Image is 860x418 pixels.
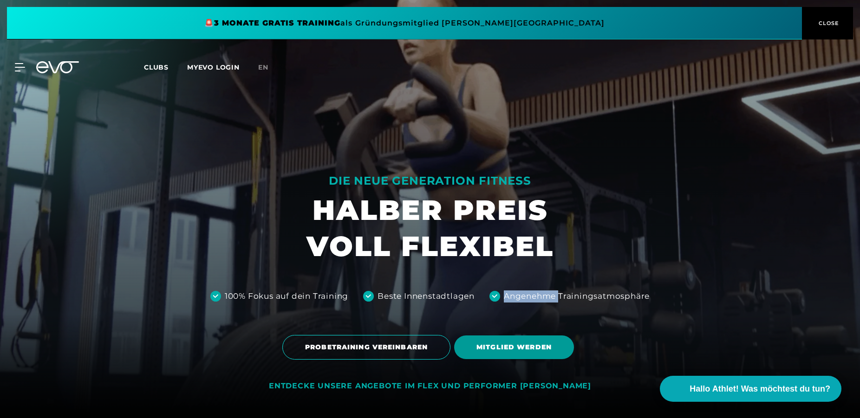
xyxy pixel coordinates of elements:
[282,328,454,367] a: PROBETRAINING VEREINBAREN
[306,174,554,188] div: DIE NEUE GENERATION FITNESS
[144,63,187,71] a: Clubs
[144,63,169,71] span: Clubs
[504,290,650,302] div: Angenehme Trainingsatmosphäre
[258,63,268,71] span: en
[187,63,240,71] a: MYEVO LOGIN
[225,290,348,302] div: 100% Fokus auf dein Training
[802,7,853,39] button: CLOSE
[378,290,475,302] div: Beste Innenstadtlagen
[269,381,591,391] div: ENTDECKE UNSERE ANGEBOTE IM FLEX UND PERFORMER [PERSON_NAME]
[660,376,841,402] button: Hallo Athlet! Was möchtest du tun?
[258,62,280,73] a: en
[305,342,428,352] span: PROBETRAINING VEREINBAREN
[476,342,552,352] span: MITGLIED WERDEN
[306,192,554,264] h1: HALBER PREIS VOLL FLEXIBEL
[454,328,578,366] a: MITGLIED WERDEN
[816,19,839,27] span: CLOSE
[690,383,830,395] span: Hallo Athlet! Was möchtest du tun?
